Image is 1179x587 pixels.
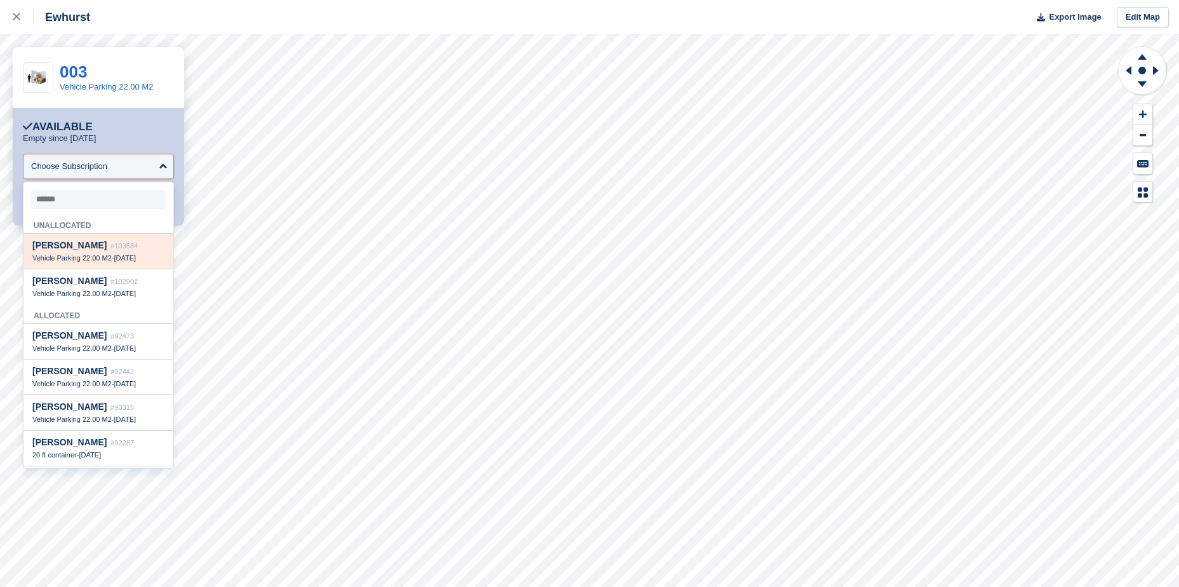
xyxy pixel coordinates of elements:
span: #93315 [110,403,134,411]
span: [PERSON_NAME] [32,330,107,341]
span: #102902 [110,278,138,285]
div: Unallocated [23,214,173,234]
span: #92473 [110,332,134,340]
div: Ewhurst [34,10,90,25]
span: [DATE] [114,290,136,297]
span: Vehicle Parking 22.00 M2 [32,254,112,262]
span: [PERSON_NAME] [32,240,107,250]
div: - [32,379,164,388]
div: - [32,344,164,353]
span: Vehicle Parking 22.00 M2 [32,344,112,352]
p: Empty since [DATE] [23,133,96,144]
span: [PERSON_NAME] [32,437,107,447]
button: Map Legend [1133,182,1152,203]
span: Vehicle Parking 22.00 M2 [32,415,112,423]
span: #92287 [110,439,134,447]
span: #103584 [110,242,138,250]
span: 20 ft container [32,451,77,459]
button: Zoom In [1133,104,1152,125]
span: [DATE] [114,344,136,352]
span: Vehicle Parking 22.00 M2 [32,290,112,297]
img: 50.jpg [23,67,53,89]
a: 003 [60,62,87,81]
button: Keyboard Shortcuts [1133,153,1152,174]
div: - [32,253,164,262]
span: #92442 [110,368,134,375]
span: Vehicle Parking 22.00 M2 [32,380,112,388]
span: [DATE] [114,415,136,423]
div: - [32,450,164,459]
div: - [32,289,164,298]
div: Available [23,121,93,133]
button: Export Image [1029,7,1102,28]
span: [PERSON_NAME] [32,366,107,376]
span: [DATE] [114,254,136,262]
span: [DATE] [114,380,136,388]
span: [PERSON_NAME] [32,276,107,286]
div: Allocated [23,304,173,324]
button: Zoom Out [1133,125,1152,146]
div: - [32,415,164,424]
div: Choose Subscription [31,160,107,173]
span: [PERSON_NAME] [32,401,107,412]
span: [DATE] [79,451,101,459]
a: Vehicle Parking 22.00 M2 [60,82,153,91]
a: Edit Map [1117,7,1169,28]
span: Export Image [1049,11,1101,24]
